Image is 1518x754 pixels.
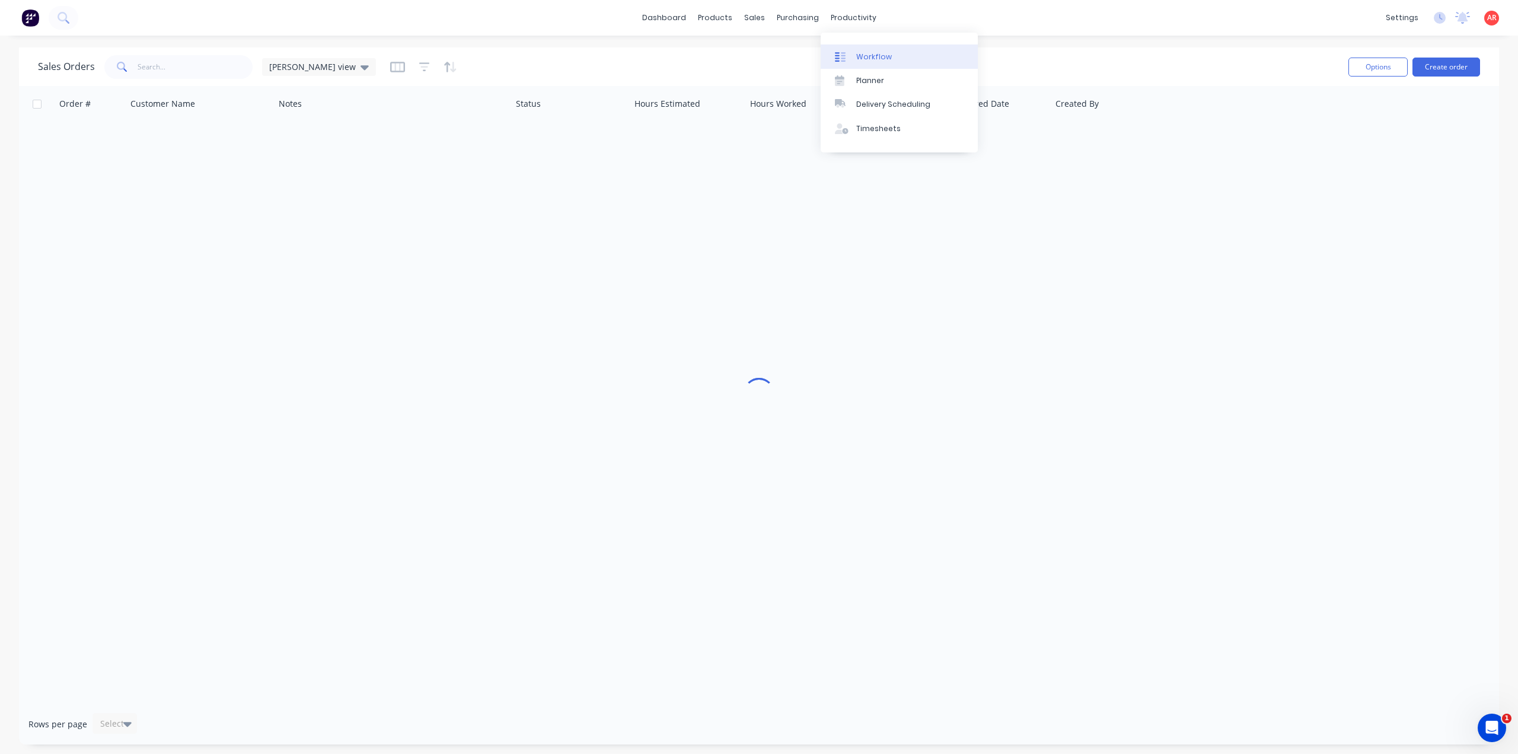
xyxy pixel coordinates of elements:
img: Factory [21,9,39,27]
div: productivity [825,9,882,27]
div: Delivery Scheduling [856,99,930,110]
h1: Sales Orders [38,61,95,72]
div: Notes [279,98,302,110]
span: 1 [1502,714,1511,723]
div: Timesheets [856,123,901,134]
button: Create order [1412,58,1480,77]
div: Workflow [856,52,892,62]
iframe: Intercom live chat [1478,714,1506,742]
button: Options [1348,58,1408,77]
a: Delivery Scheduling [821,93,978,116]
a: dashboard [636,9,692,27]
a: Planner [821,69,978,93]
div: Customer Name [130,98,195,110]
div: Hours Worked [750,98,806,110]
span: Rows per page [28,718,87,730]
div: products [692,9,738,27]
input: Search... [138,55,253,79]
div: sales [738,9,771,27]
div: Required Date [952,98,1009,110]
div: Hours Estimated [634,98,700,110]
a: Timesheets [821,117,978,141]
div: Created By [1055,98,1099,110]
span: AR [1487,12,1497,23]
div: Status [516,98,541,110]
div: Select... [100,718,131,730]
div: purchasing [771,9,825,27]
div: settings [1380,9,1424,27]
span: [PERSON_NAME] view [269,61,356,73]
div: Order # [59,98,91,110]
a: Workflow [821,44,978,68]
div: Planner [856,75,884,86]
